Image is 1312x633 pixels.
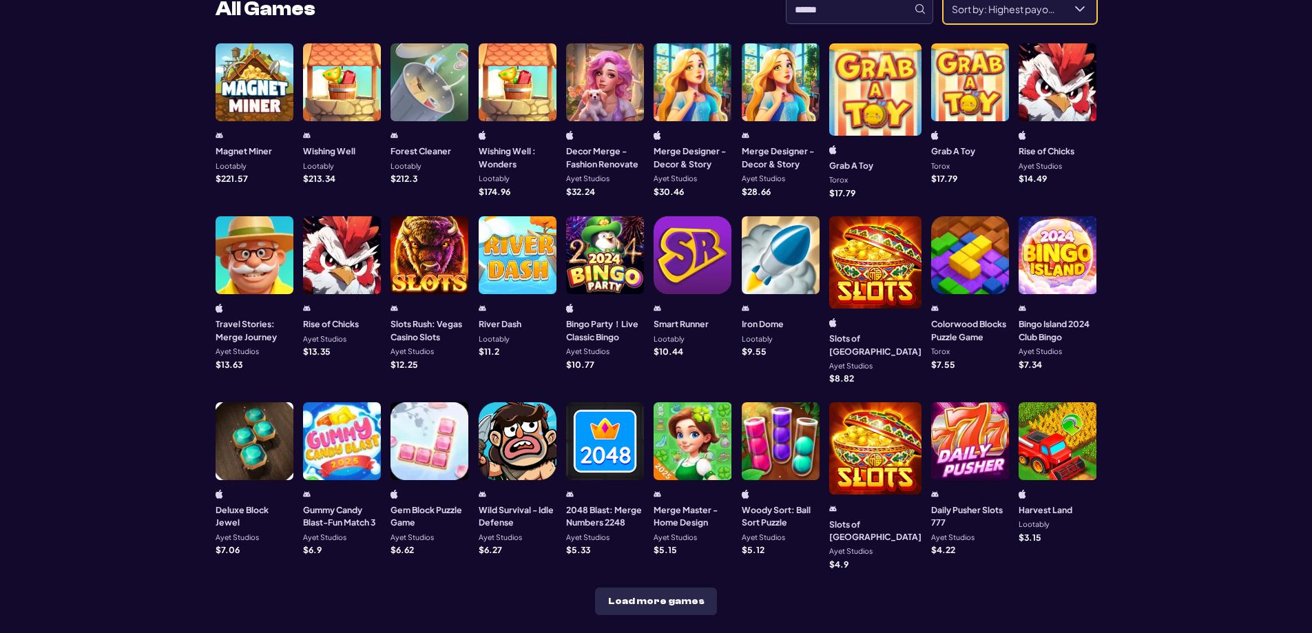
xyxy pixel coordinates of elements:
img: ios [566,304,574,313]
img: android [742,131,749,140]
p: Ayet Studios [566,348,610,355]
h3: Slots Rush: Vegas Casino Slots [391,318,468,343]
p: Ayet Studios [303,534,346,541]
p: Ayet Studios [479,534,522,541]
p: $ 4.9 [829,560,848,568]
img: android [654,304,661,313]
img: ios [216,304,223,313]
p: $ 174.96 [479,187,510,196]
p: $ 6.62 [391,546,414,554]
p: Torox [829,176,848,184]
p: Lootably [654,335,685,343]
p: Lootably [479,335,510,343]
p: Ayet Studios [216,534,259,541]
p: $ 30.46 [654,187,684,196]
h3: Woody Sort: Ball Sort Puzzle [742,504,820,529]
img: android [303,131,311,140]
p: Lootably [1019,521,1050,528]
p: Ayet Studios [742,534,785,541]
p: $ 213.34 [303,174,335,183]
img: android [931,490,939,499]
p: Ayet Studios [391,348,434,355]
p: $ 13.63 [216,360,242,369]
p: Ayet Studios [1019,348,1062,355]
h3: Forest Cleaner [391,145,451,157]
h3: Gummy Candy Blast-Fun Match 3 [303,504,381,529]
p: $ 14.49 [1019,174,1047,183]
img: android [216,131,223,140]
h3: Merge Designer - Decor & Story [742,145,820,170]
img: android [931,304,939,313]
p: $ 28.66 [742,187,771,196]
h3: Iron Dome [742,318,784,330]
img: ios [829,318,837,327]
img: android [479,304,486,313]
h3: Travel Stories: Merge Journey [216,318,293,343]
p: $ 7.34 [1019,360,1042,369]
p: Ayet Studios [654,534,697,541]
p: $ 7.06 [216,546,240,554]
p: Lootably [479,175,510,183]
p: Lootably [742,335,773,343]
img: ios [1019,131,1026,140]
p: $ 7.55 [931,360,955,369]
h3: Deluxe Block Jewel [216,504,293,529]
img: android [391,304,398,313]
h3: Rise of Chicks [303,318,359,330]
img: ios [742,490,749,499]
h3: Gem Block Puzzle Game [391,504,468,529]
h3: Grab A Toy [829,159,873,172]
img: ios [479,131,486,140]
h3: Daily Pusher Slots 777 [931,504,1009,529]
p: Ayet Studios [1019,163,1062,170]
p: Ayet Studios [391,534,434,541]
p: $ 8.82 [829,374,854,382]
p: Ayet Studios [931,534,975,541]
p: $ 10.77 [566,360,594,369]
img: ios [654,131,661,140]
img: android [479,490,486,499]
p: $ 5.12 [742,546,764,554]
p: $ 6.27 [479,546,502,554]
h3: Merge Master - Home Design [654,504,731,529]
p: Ayet Studios [654,175,697,183]
h3: River Dash [479,318,521,330]
p: Ayet Studios [216,348,259,355]
img: ios [391,490,398,499]
h3: Wishing Well [303,145,355,157]
h3: Bingo Party！Live Classic Bingo [566,318,644,343]
p: Lootably [391,163,421,170]
p: $ 212.3 [391,174,417,183]
p: Ayet Studios [566,175,610,183]
h3: Bingo Island 2024 Club Bingo [1019,318,1096,343]
h3: Wishing Well : Wonders [479,145,556,170]
button: Load more games [595,588,717,615]
h3: Slots of [GEOGRAPHIC_DATA] [829,518,921,543]
p: $ 3.15 [1019,533,1041,541]
p: $ 12.25 [391,360,418,369]
img: iphone/ipad [829,145,837,154]
h3: Grab A Toy [931,145,975,157]
p: Ayet Studios [566,534,610,541]
p: Torox [931,163,950,170]
p: Lootably [303,163,334,170]
p: $ 5.33 [566,546,590,554]
p: $ 17.79 [931,174,957,183]
img: android [391,131,398,140]
p: $ 32.24 [566,187,595,196]
img: android [654,490,661,499]
h3: 2048 Blast: Merge Numbers 2248 [566,504,644,529]
h3: Slots of [GEOGRAPHIC_DATA] [829,332,921,357]
img: ios [1019,490,1026,499]
img: android [303,304,311,313]
h3: Rise of Chicks [1019,145,1074,157]
p: $ 9.55 [742,347,767,355]
img: ios [216,490,223,499]
p: Lootably [216,163,247,170]
img: android [303,490,311,499]
p: Ayet Studios [829,548,873,555]
img: android [742,304,749,313]
p: $ 11.2 [479,347,499,355]
h3: Wild Survival - Idle Defense [479,504,556,529]
p: $ 13.35 [303,347,331,355]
